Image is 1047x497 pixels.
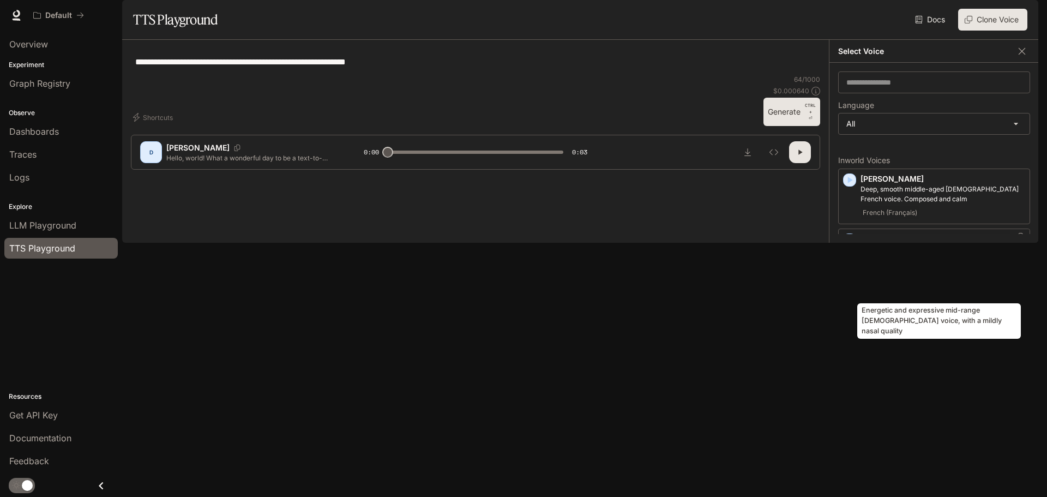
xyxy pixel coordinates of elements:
[131,109,177,126] button: Shortcuts
[838,101,874,109] p: Language
[737,141,759,163] button: Download audio
[1014,233,1025,242] button: Copy Voice ID
[763,141,785,163] button: Inspect
[857,303,1021,339] div: Energetic and expressive mid-range [DEMOGRAPHIC_DATA] voice, with a mildly nasal quality
[794,75,820,84] p: 64 / 1000
[45,11,72,20] p: Default
[913,9,949,31] a: Docs
[142,143,160,161] div: D
[230,145,245,151] button: Copy Voice ID
[861,233,1025,244] p: [PERSON_NAME]
[958,9,1027,31] button: Clone Voice
[773,86,809,95] p: $ 0.000640
[166,142,230,153] p: [PERSON_NAME]
[166,153,338,163] p: Hello, world! What a wonderful day to be a text-to-speech model!
[763,98,820,126] button: GenerateCTRL +⏎
[805,102,816,122] p: ⏎
[838,157,1030,164] p: Inworld Voices
[28,4,89,26] button: All workspaces
[133,9,218,31] h1: TTS Playground
[364,147,379,158] span: 0:00
[861,184,1025,204] p: Deep, smooth middle-aged male French voice. Composed and calm
[861,173,1025,184] p: [PERSON_NAME]
[805,102,816,115] p: CTRL +
[861,206,919,219] span: French (Français)
[572,147,587,158] span: 0:03
[839,113,1030,134] div: All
